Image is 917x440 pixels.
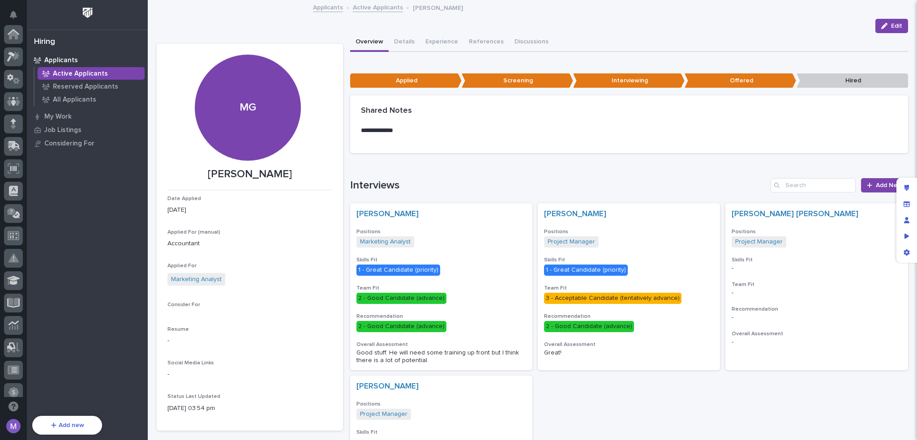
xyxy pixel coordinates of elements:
[420,33,463,52] button: Experience
[544,256,714,264] h3: Skills Fit
[350,179,767,192] h1: Interviews
[876,182,902,188] span: Add New
[53,83,118,91] p: Reserved Applicants
[899,212,915,228] div: Manage users
[899,180,915,196] div: Edit layout
[356,382,419,392] a: [PERSON_NAME]
[356,313,526,320] h3: Recommendation
[44,113,72,121] p: My Work
[167,404,332,413] p: [DATE] 03:54 pm
[27,123,148,137] a: Job Listings
[356,341,526,348] h3: Overall Assessment
[356,265,440,276] div: 1 - Great Candidate (priority)
[538,203,720,370] a: [PERSON_NAME] PositionsProject Manager Skills Fit1 - Great Candidate (priority)Team Fit3 - Accept...
[79,4,96,21] img: Workspace Logo
[899,244,915,261] div: App settings
[462,73,573,88] p: Screening
[899,228,915,244] div: Preview as
[797,73,908,88] p: Hired
[735,238,783,246] a: Project Manager
[356,429,526,436] h3: Skills Fit
[27,53,148,67] a: Applicants
[353,2,403,12] a: Active Applicants
[167,370,332,379] p: -
[548,238,595,246] a: Project Manager
[167,205,332,215] p: [DATE]
[356,285,526,292] h3: Team Fit
[685,73,796,88] p: Offered
[544,285,714,292] h3: Team Fit
[313,2,343,12] a: Applicants
[167,302,200,308] span: Consider For
[732,265,901,272] p: -
[771,178,856,192] input: Search
[167,327,189,332] span: Resume
[167,263,197,269] span: Applied For
[732,314,901,321] p: -
[413,2,463,12] p: [PERSON_NAME]
[732,281,901,288] h3: Team Fit
[356,321,446,332] div: 2 - Good Candidate (advance)
[34,67,148,80] a: Active Applicants
[4,5,23,24] button: Notifications
[356,209,419,219] a: [PERSON_NAME]
[167,230,220,235] span: Applied For (manual)
[732,228,901,235] h3: Positions
[167,360,214,366] span: Social Media Links
[573,73,685,88] p: Interviewing
[544,349,714,357] div: Great!
[11,11,23,25] div: Notifications
[167,239,332,248] p: Accountant
[875,19,908,33] button: Edit
[544,321,634,332] div: 2 - Good Candidate (advance)
[4,417,23,436] button: users-avatar
[356,256,526,264] h3: Skills Fit
[44,56,78,64] p: Applicants
[360,238,411,246] a: Marketing Analyst
[732,289,901,297] p: -
[732,256,901,264] h3: Skills Fit
[27,110,148,123] a: My Work
[356,228,526,235] h3: Positions
[44,140,94,148] p: Considering For
[389,33,420,52] button: Details
[167,336,332,346] p: -
[732,306,901,313] h3: Recommendation
[4,397,23,416] button: Open support chat
[732,209,858,219] a: [PERSON_NAME] [PERSON_NAME]
[544,265,628,276] div: 1 - Great Candidate (priority)
[53,70,108,78] p: Active Applicants
[544,209,606,219] a: [PERSON_NAME]
[32,416,102,435] button: Add new
[167,196,201,201] span: Date Applied
[350,203,532,370] a: [PERSON_NAME] PositionsMarketing Analyst Skills Fit1 - Great Candidate (priority)Team Fit2 - Good...
[350,33,389,52] button: Overview
[544,341,714,348] h3: Overall Assessment
[361,106,412,116] h2: Shared Notes
[171,275,222,284] a: Marketing Analyst
[356,401,526,408] h3: Positions
[509,33,554,52] button: Discussions
[34,80,148,93] a: Reserved Applicants
[861,178,908,192] a: Add New
[732,330,901,337] h3: Overall Assessment
[544,313,714,320] h3: Recommendation
[544,293,681,304] div: 3 - Acceptable Candidate (tentatively advance)
[27,137,148,150] a: Considering For
[725,203,908,370] a: [PERSON_NAME] [PERSON_NAME] PositionsProject Manager Skills Fit-Team Fit-Recommendation-Overall A...
[360,410,407,418] a: Project Manager
[899,196,915,212] div: Manage fields and data
[44,126,81,134] p: Job Listings
[463,33,509,52] button: References
[34,93,148,106] a: All Applicants
[732,338,901,346] div: -
[34,37,55,47] div: Hiring
[53,96,96,104] p: All Applicants
[167,168,332,181] p: [PERSON_NAME]
[891,22,902,30] span: Edit
[356,349,526,364] div: Good stuff. He will need some training up front but I think there is a lot of potential.
[356,293,446,304] div: 2 - Good Candidate (advance)
[167,394,220,399] span: Status Last Updated
[544,228,714,235] h3: Positions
